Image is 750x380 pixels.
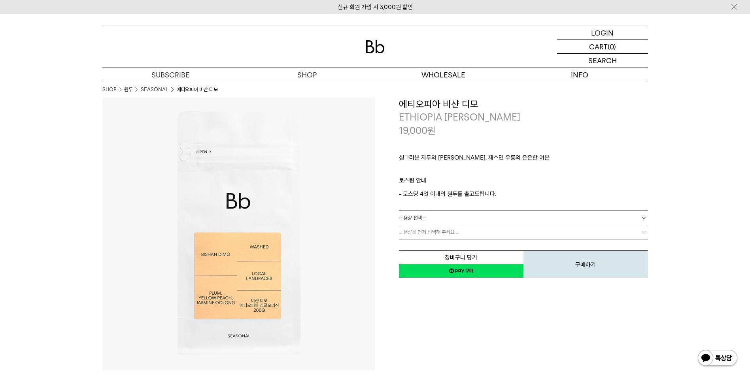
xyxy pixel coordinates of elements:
a: LOGIN [557,26,648,40]
li: 에티오피아 비샨 디모 [176,86,218,94]
a: SUBSCRIBE [102,68,239,82]
img: 로고 [366,40,385,53]
a: CART (0) [557,40,648,54]
a: SHOP [102,86,116,94]
img: 에티오피아 비샨 디모 [102,98,375,370]
span: = 용량을 먼저 선택해 주세요 = [399,225,459,239]
img: 카카오톡 채널 1:1 채팅 버튼 [697,349,738,368]
p: 로스팅 안내 [399,176,648,189]
p: ㅤ [399,166,648,176]
a: 원두 [124,86,133,94]
p: LOGIN [591,26,614,40]
button: 장바구니 담기 [399,250,523,264]
button: 구매하기 [523,250,648,278]
p: SEARCH [588,54,617,68]
a: SHOP [239,68,375,82]
p: - 로스팅 4일 이내의 원두를 출고드립니다. [399,189,648,199]
p: 19,000 [399,124,436,137]
p: WHOLESALE [375,68,512,82]
a: 신규 회원 가입 시 3,000원 할인 [338,4,413,11]
span: 원 [427,125,436,136]
p: INFO [512,68,648,82]
a: SEASONAL [141,86,168,94]
p: 싱그러운 자두와 [PERSON_NAME], 재스민 우롱의 은은한 여운 [399,153,648,166]
h3: 에티오피아 비샨 디모 [399,98,648,111]
span: = 용량 선택 = [399,211,426,225]
a: 새창 [399,264,523,278]
p: CART [589,40,608,53]
p: (0) [608,40,616,53]
p: ETHIOPIA [PERSON_NAME] [399,111,648,124]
